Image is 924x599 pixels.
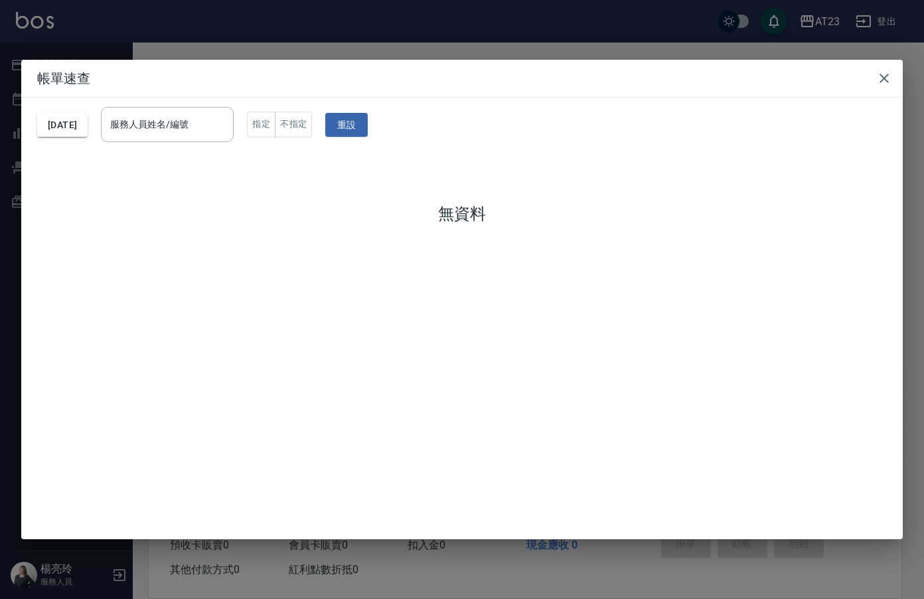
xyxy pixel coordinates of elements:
button: 不指定 [275,112,312,137]
button: 重設 [325,113,368,137]
button: [DATE] [37,113,88,137]
h2: 帳單速查 [21,60,903,97]
h3: 無資料 [37,205,887,223]
button: 指定 [247,112,275,137]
